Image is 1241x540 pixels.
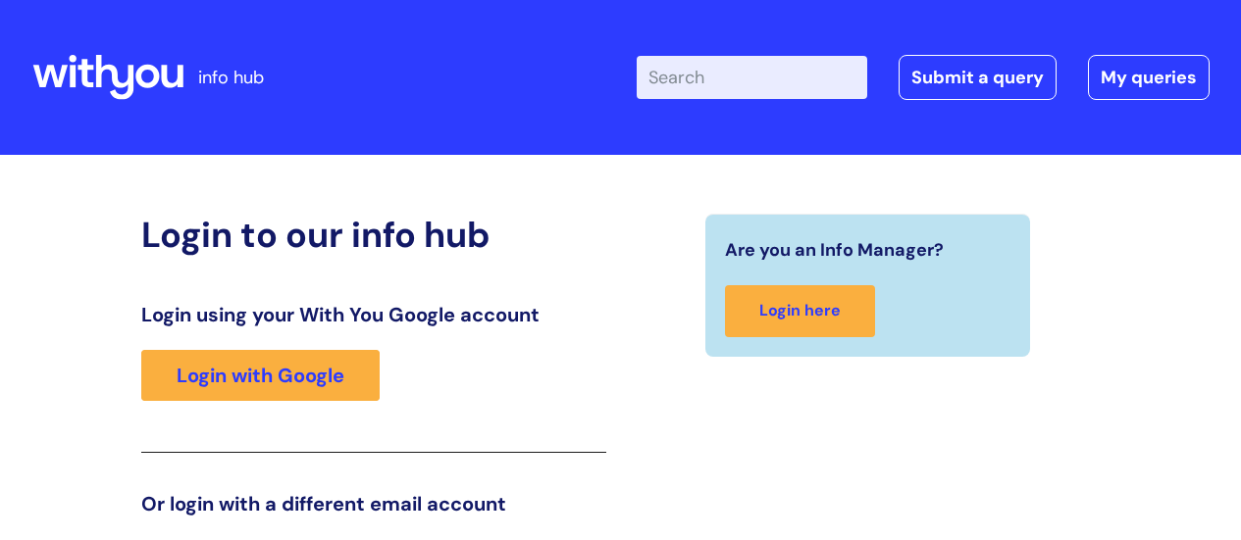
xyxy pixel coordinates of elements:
[725,234,944,266] span: Are you an Info Manager?
[141,214,606,256] h2: Login to our info hub
[1088,55,1210,100] a: My queries
[141,303,606,326] h3: Login using your With You Google account
[725,285,875,337] a: Login here
[637,56,867,99] input: Search
[141,350,380,401] a: Login with Google
[141,492,606,515] h3: Or login with a different email account
[899,55,1057,100] a: Submit a query
[198,62,264,93] p: info hub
